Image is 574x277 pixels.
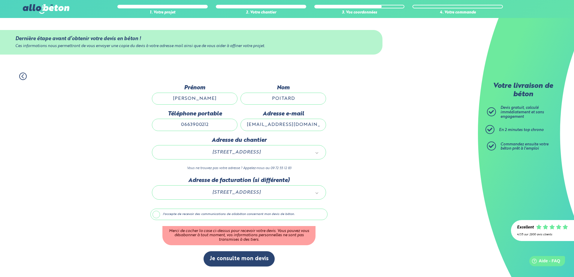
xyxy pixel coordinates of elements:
input: ex : 0642930817 [152,119,237,131]
label: Adresse de facturation (si différente) [152,177,326,184]
div: 2. Votre chantier [216,10,306,15]
span: [STREET_ADDRESS] [161,189,312,196]
div: Ces informations nous permettront de vous envoyer une copie du devis à votre adresse mail ainsi q... [15,44,367,49]
div: 1. Votre projet [117,10,208,15]
span: En 2 minutes top chrono [499,128,544,132]
label: Adresse du chantier [152,137,326,144]
span: Commandez ensuite votre béton prêt à l'emploi [500,142,548,151]
div: 4.7/5 sur 2300 avis clients [517,233,568,236]
input: Quel est votre prénom ? [152,93,237,105]
label: Prénom [152,85,237,91]
a: [STREET_ADDRESS] [158,148,320,156]
div: Merci de cocher la case ci-dessus pour recevoir votre devis. Vous pouvez vous désabonner à tout m... [162,226,316,245]
div: Dernière étape avant d’obtenir votre devis en béton ! [15,36,367,42]
div: 4. Votre commande [412,10,503,15]
span: Devis gratuit, calculé immédiatement et sans engagement [500,106,544,118]
div: 3. Vos coordonnées [314,10,405,15]
a: [STREET_ADDRESS] [158,189,320,196]
img: allobéton [23,4,69,14]
p: Vous ne trouvez pas votre adresse ? Appelez-nous au 09 72 55 12 83 [152,165,326,171]
p: Votre livraison de béton [488,82,557,99]
label: Nom [240,85,326,91]
label: Adresse e-mail [240,111,326,117]
div: Excellent [517,225,534,230]
iframe: Help widget launcher [521,254,567,270]
input: ex : contact@allobeton.fr [240,119,326,131]
span: [STREET_ADDRESS] [161,148,312,156]
label: Téléphone portable [152,111,237,117]
button: Je consulte mon devis [204,251,275,267]
label: J'accepte de recevoir des communications de allobéton concernant mon devis de béton. [150,209,328,220]
input: Quel est votre nom de famille ? [240,93,326,105]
